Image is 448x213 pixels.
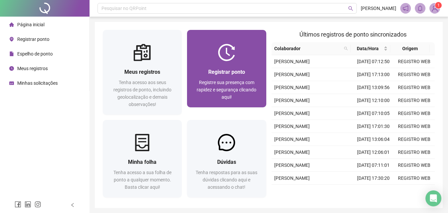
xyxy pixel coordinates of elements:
span: Minhas solicitações [17,80,58,86]
span: Tenha respostas para as suas dúvidas clicando aqui e acessando o chat! [196,170,257,190]
img: 80297 [430,3,440,13]
td: [DATE] 17:30:20 [353,172,394,185]
td: [DATE] 13:09:56 [353,81,394,94]
td: [DATE] 07:11:01 [353,159,394,172]
span: Registrar ponto [17,37,49,42]
span: schedule [9,81,14,85]
span: clock-circle [9,66,14,71]
span: search [344,47,348,51]
span: search [343,44,349,53]
td: [DATE] 07:10:05 [353,107,394,120]
span: environment [9,37,14,42]
span: Meus registros [124,69,160,75]
td: [DATE] 12:10:00 [353,94,394,107]
td: REGISTRO WEB [394,146,435,159]
td: [DATE] 12:06:01 [353,146,394,159]
span: instagram [34,201,41,208]
span: linkedin [25,201,31,208]
span: [PERSON_NAME] [274,111,310,116]
span: 1 [437,3,440,8]
span: [PERSON_NAME] [274,85,310,90]
td: [DATE] 07:12:50 [353,55,394,68]
td: [DATE] 17:01:30 [353,120,394,133]
span: bell [417,5,423,11]
td: REGISTRO WEB [394,159,435,172]
span: Registre sua presença com rapidez e segurança clicando aqui! [197,80,256,100]
td: REGISTRO WEB [394,55,435,68]
td: REGISTRO WEB [394,185,435,198]
span: [PERSON_NAME] [361,5,396,12]
sup: Atualize o seu contato no menu Meus Dados [435,2,442,9]
span: [PERSON_NAME] [274,175,310,181]
span: [PERSON_NAME] [274,124,310,129]
span: Colaborador [274,45,342,52]
span: [PERSON_NAME] [274,137,310,142]
span: file [9,52,14,56]
td: [DATE] 17:13:00 [353,68,394,81]
th: Data/Hora [351,42,390,55]
td: REGISTRO WEB [394,133,435,146]
span: facebook [15,201,21,208]
a: Minha folhaTenha acesso a sua folha de ponto a qualquer momento. Basta clicar aqui! [103,120,182,197]
td: REGISTRO WEB [394,107,435,120]
td: [DATE] 13:09:01 [353,185,394,198]
td: REGISTRO WEB [394,81,435,94]
span: Últimos registros de ponto sincronizados [299,31,407,38]
span: left [70,203,75,207]
td: REGISTRO WEB [394,94,435,107]
span: search [348,6,353,11]
span: Espelho de ponto [17,51,53,56]
span: home [9,22,14,27]
span: Registrar ponto [208,69,245,75]
span: [PERSON_NAME] [274,59,310,64]
td: REGISTRO WEB [394,120,435,133]
td: [DATE] 13:06:04 [353,133,394,146]
div: Open Intercom Messenger [425,190,441,206]
span: Meus registros [17,66,48,71]
a: Meus registrosTenha acesso aos seus registros de ponto, incluindo geolocalização e demais observa... [103,30,182,115]
a: Registrar pontoRegistre sua presença com rapidez e segurança clicando aqui! [187,30,266,107]
th: Origem [390,42,430,55]
span: Página inicial [17,22,44,27]
span: Data/Hora [353,45,382,52]
span: Tenha acesso a sua folha de ponto a qualquer momento. Basta clicar aqui! [113,170,171,190]
span: Dúvidas [217,159,236,165]
span: [PERSON_NAME] [274,98,310,103]
span: Minha folha [128,159,157,165]
span: [PERSON_NAME] [274,150,310,155]
td: REGISTRO WEB [394,68,435,81]
a: DúvidasTenha respostas para as suas dúvidas clicando aqui e acessando o chat! [187,120,266,197]
span: notification [403,5,409,11]
span: [PERSON_NAME] [274,72,310,77]
span: Tenha acesso aos seus registros de ponto, incluindo geolocalização e demais observações! [113,80,171,107]
td: REGISTRO WEB [394,172,435,185]
span: [PERSON_NAME] [274,162,310,168]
